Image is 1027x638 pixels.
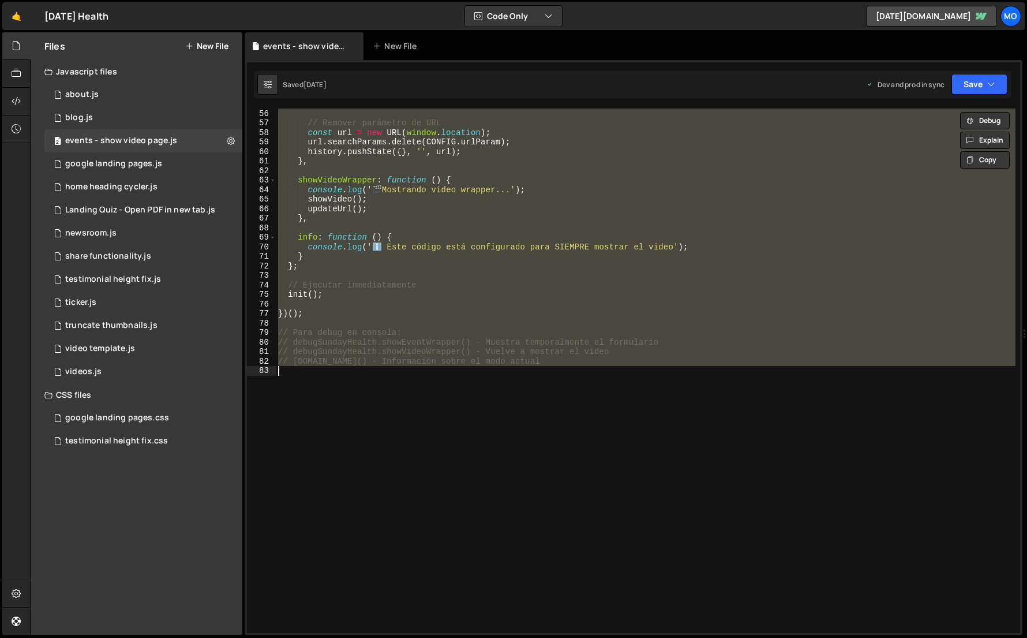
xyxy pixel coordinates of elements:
div: 61 [247,156,276,166]
div: 15519/43356.js [44,222,242,245]
div: Dev and prod in sync [866,80,944,89]
div: 82 [247,357,276,367]
div: 75 [247,290,276,300]
div: ticker.js [65,297,96,308]
div: [DATE] [303,80,327,89]
div: 68 [247,223,276,233]
div: 63 [247,176,276,185]
div: Landing Quiz - Open PDF in new tab.js [65,205,215,215]
div: [DATE] Health [44,9,108,23]
div: 59 [247,137,276,147]
div: 58 [247,128,276,138]
div: blog.js [65,113,93,123]
div: 76 [247,300,276,309]
div: 65 [247,195,276,204]
div: 79 [247,328,276,338]
div: 77 [247,309,276,319]
button: Debug [960,112,1010,129]
h2: Files [44,40,65,53]
div: google landing pages.js [65,159,162,169]
div: 15519/44291.css [44,430,242,453]
div: testimonial height fix.js [65,274,161,285]
div: 15519/41006.js [44,152,242,176]
div: 15519/43756.js [44,314,242,337]
div: 15519/43407.js [44,245,242,268]
div: video template.js [65,344,135,354]
div: 15519/46730.js [44,83,242,106]
div: 15519/41007.css [44,406,242,430]
a: 🤙 [2,2,31,30]
div: 60 [247,147,276,157]
div: Javascript files [31,60,242,83]
div: 15519/43856.js [44,291,242,314]
button: Copy [960,151,1010,169]
div: 72 [247,262,276,271]
button: New File [185,42,228,51]
div: 15519/44391.js [44,360,242,383]
div: events - show video page.js [65,136,177,146]
div: 78 [247,319,276,329]
div: 15519/43553.js [44,337,242,360]
div: 81 [247,347,276,357]
div: 15519/44154.js [44,176,242,199]
div: testimonial height fix.css [65,436,168,446]
div: Saved [283,80,327,89]
div: home heading cycler.js [65,182,158,192]
a: Mo [1000,6,1021,27]
div: 69 [247,233,276,242]
div: videos.js [65,367,102,377]
div: 15519/44859.js [44,199,242,222]
div: 66 [247,204,276,214]
span: 2 [54,137,61,147]
div: 15519/43411.js [44,106,242,129]
div: New File [373,40,421,52]
div: 67 [247,214,276,223]
button: Code Only [465,6,562,27]
div: newsroom.js [65,228,117,238]
div: share functionality.js [65,251,151,262]
div: 70 [247,242,276,252]
div: 71 [247,252,276,262]
div: CSS files [31,383,242,406]
div: 62 [247,166,276,176]
div: 80 [247,338,276,348]
div: 64 [247,185,276,195]
div: 15519/43379.js [44,129,242,152]
div: about.js [65,89,99,100]
div: events - show video page.js [263,40,350,52]
div: 57 [247,118,276,128]
button: Save [951,74,1007,95]
div: 15519/44286.js [44,268,242,291]
div: google landing pages.css [65,413,169,423]
div: 74 [247,281,276,290]
div: 56 [247,109,276,119]
a: [DATE][DOMAIN_NAME] [866,6,997,27]
div: 83 [247,366,276,376]
div: truncate thumbnails.js [65,320,158,331]
div: 73 [247,271,276,281]
button: Explain [960,132,1010,149]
